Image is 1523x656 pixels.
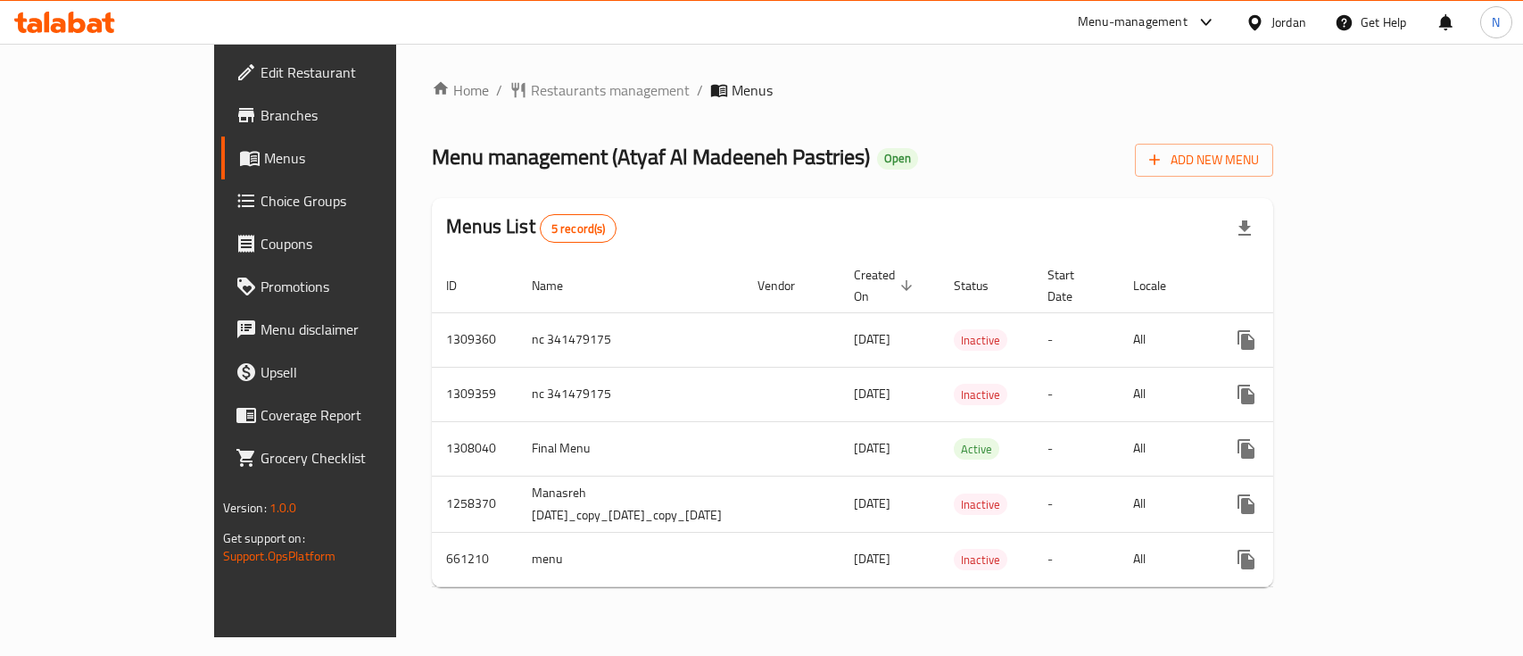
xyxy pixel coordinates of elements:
span: ID [446,275,480,296]
a: Edit Restaurant [221,51,468,94]
a: Grocery Checklist [221,436,468,479]
td: - [1033,312,1119,367]
span: Add New Menu [1149,149,1259,171]
td: - [1033,532,1119,586]
button: Change Status [1268,373,1311,416]
span: 1.0.0 [269,496,297,519]
span: Menu management ( Atyaf Al Madeeneh Pastries ) [432,137,870,177]
td: All [1119,367,1211,421]
button: Change Status [1268,483,1311,526]
a: Menu disclaimer [221,308,468,351]
td: 661210 [432,532,517,586]
td: 1309360 [432,312,517,367]
span: Get support on: [223,527,305,550]
div: Menu-management [1078,12,1188,33]
button: Add New Menu [1135,144,1273,177]
a: Support.OpsPlatform [223,544,336,568]
span: Coverage Report [261,404,454,426]
span: Name [532,275,586,296]
button: Change Status [1268,428,1311,470]
a: Promotions [221,265,468,308]
button: more [1225,483,1268,526]
span: Choice Groups [261,190,454,212]
span: [DATE] [854,436,890,460]
span: Inactive [954,550,1007,570]
span: Status [954,275,1012,296]
span: Restaurants management [531,79,690,101]
td: nc 341479175 [517,312,743,367]
td: All [1119,421,1211,476]
li: / [697,79,703,101]
button: Change Status [1268,538,1311,581]
a: Upsell [221,351,468,394]
div: Inactive [954,329,1007,351]
span: [DATE] [854,547,890,570]
span: Menu disclaimer [261,319,454,340]
span: Branches [261,104,454,126]
td: Manasreh [DATE]_copy_[DATE]_copy_[DATE] [517,476,743,532]
span: [DATE] [854,382,890,405]
table: enhanced table [432,259,1411,587]
div: Export file [1223,207,1266,250]
span: Open [877,151,918,166]
span: Locale [1133,275,1189,296]
a: Choice Groups [221,179,468,222]
button: more [1225,428,1268,470]
div: Jordan [1271,12,1306,32]
span: Inactive [954,494,1007,515]
span: Vendor [757,275,818,296]
span: [DATE] [854,492,890,515]
a: Restaurants management [509,79,690,101]
th: Actions [1211,259,1411,313]
h2: Menus List [446,213,617,243]
span: Promotions [261,276,454,297]
div: Total records count [540,214,617,243]
span: N [1492,12,1500,32]
td: - [1033,476,1119,532]
td: - [1033,421,1119,476]
button: more [1225,373,1268,416]
li: / [496,79,502,101]
button: more [1225,538,1268,581]
span: 5 record(s) [541,220,617,237]
span: Menus [732,79,773,101]
a: Coupons [221,222,468,265]
a: Branches [221,94,468,137]
div: Active [954,438,999,460]
span: Version: [223,496,267,519]
td: All [1119,312,1211,367]
span: Coupons [261,233,454,254]
div: Open [877,148,918,170]
button: more [1225,319,1268,361]
td: All [1119,476,1211,532]
span: Menus [264,147,454,169]
span: Active [954,439,999,460]
span: Start Date [1047,264,1097,307]
div: Inactive [954,494,1007,515]
td: menu [517,532,743,586]
span: Created On [854,264,918,307]
span: [DATE] [854,328,890,351]
td: - [1033,367,1119,421]
a: Menus [221,137,468,179]
span: Inactive [954,385,1007,405]
td: nc 341479175 [517,367,743,421]
td: 1308040 [432,421,517,476]
span: Edit Restaurant [261,62,454,83]
span: Upsell [261,361,454,383]
td: 1258370 [432,476,517,532]
button: Change Status [1268,319,1311,361]
span: Inactive [954,330,1007,351]
td: 1309359 [432,367,517,421]
td: All [1119,532,1211,586]
a: Coverage Report [221,394,468,436]
nav: breadcrumb [432,79,1273,101]
td: Final Menu [517,421,743,476]
span: Grocery Checklist [261,447,454,469]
